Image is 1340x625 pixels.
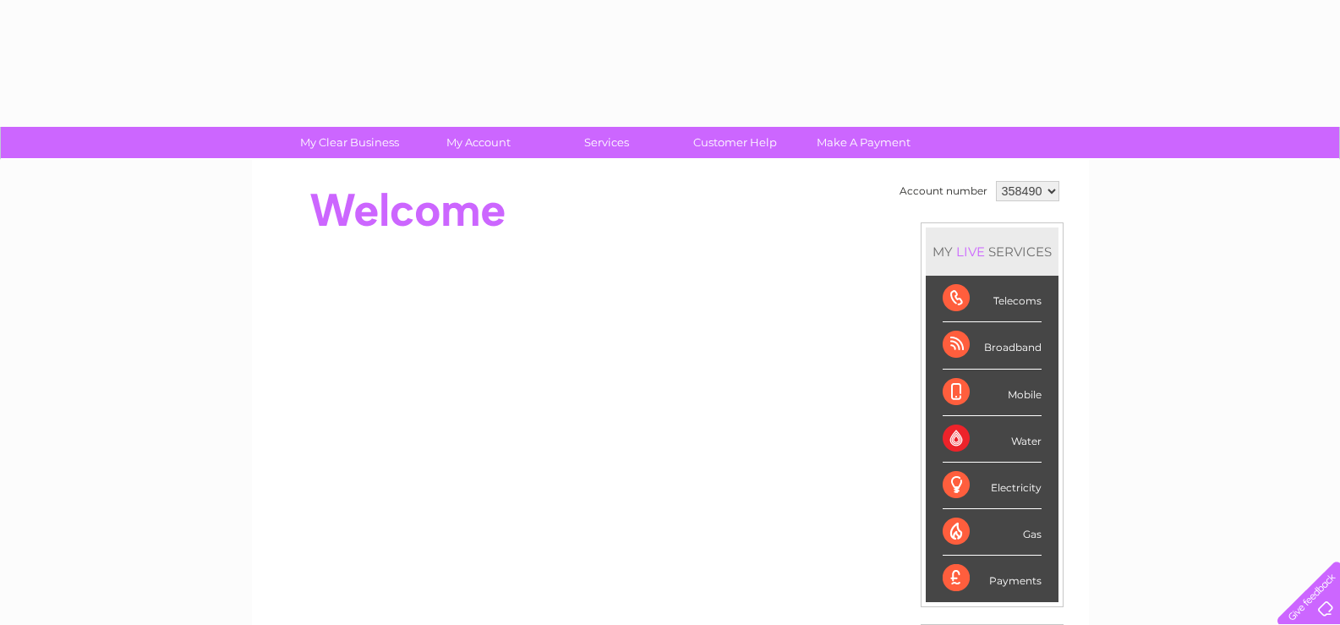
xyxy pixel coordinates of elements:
[943,370,1042,416] div: Mobile
[943,416,1042,463] div: Water
[794,127,933,158] a: Make A Payment
[280,127,419,158] a: My Clear Business
[943,322,1042,369] div: Broadband
[943,276,1042,322] div: Telecoms
[537,127,676,158] a: Services
[953,244,988,260] div: LIVE
[943,556,1042,601] div: Payments
[926,228,1058,276] div: MY SERVICES
[665,127,805,158] a: Customer Help
[408,127,548,158] a: My Account
[943,463,1042,509] div: Electricity
[895,177,992,206] td: Account number
[943,509,1042,556] div: Gas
